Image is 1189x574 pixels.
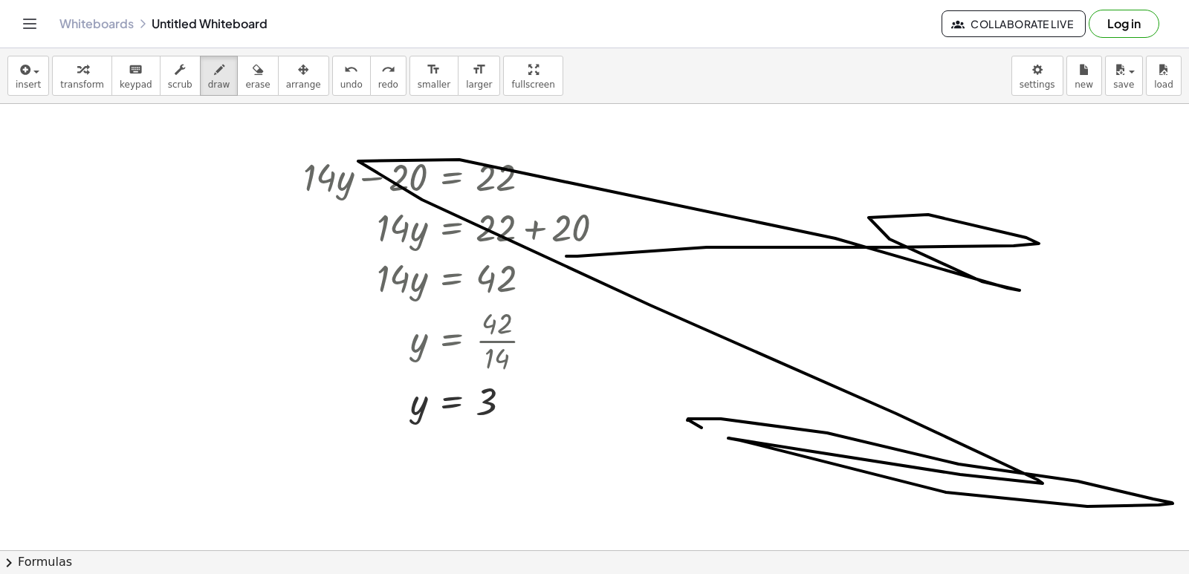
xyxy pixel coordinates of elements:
button: save [1105,56,1143,96]
span: undo [340,79,363,90]
span: load [1154,79,1173,90]
span: settings [1020,79,1055,90]
button: transform [52,56,112,96]
button: arrange [278,56,329,96]
button: Log in [1089,10,1159,38]
button: Toggle navigation [18,12,42,36]
button: draw [200,56,239,96]
button: new [1066,56,1102,96]
span: fullscreen [511,79,554,90]
i: undo [344,61,358,79]
button: redoredo [370,56,406,96]
span: scrub [168,79,192,90]
span: erase [245,79,270,90]
button: scrub [160,56,201,96]
a: Whiteboards [59,16,134,31]
button: format_sizelarger [458,56,500,96]
button: load [1146,56,1182,96]
span: new [1075,79,1093,90]
span: insert [16,79,41,90]
button: Collaborate Live [942,10,1086,37]
span: Collaborate Live [954,17,1073,30]
button: erase [237,56,278,96]
span: keypad [120,79,152,90]
button: keyboardkeypad [111,56,161,96]
span: transform [60,79,104,90]
button: fullscreen [503,56,563,96]
i: format_size [427,61,441,79]
span: redo [378,79,398,90]
i: format_size [472,61,486,79]
span: smaller [418,79,450,90]
button: format_sizesmaller [409,56,459,96]
i: redo [381,61,395,79]
span: arrange [286,79,321,90]
span: larger [466,79,492,90]
i: keyboard [129,61,143,79]
button: undoundo [332,56,371,96]
span: save [1113,79,1134,90]
button: insert [7,56,49,96]
button: settings [1011,56,1063,96]
span: draw [208,79,230,90]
